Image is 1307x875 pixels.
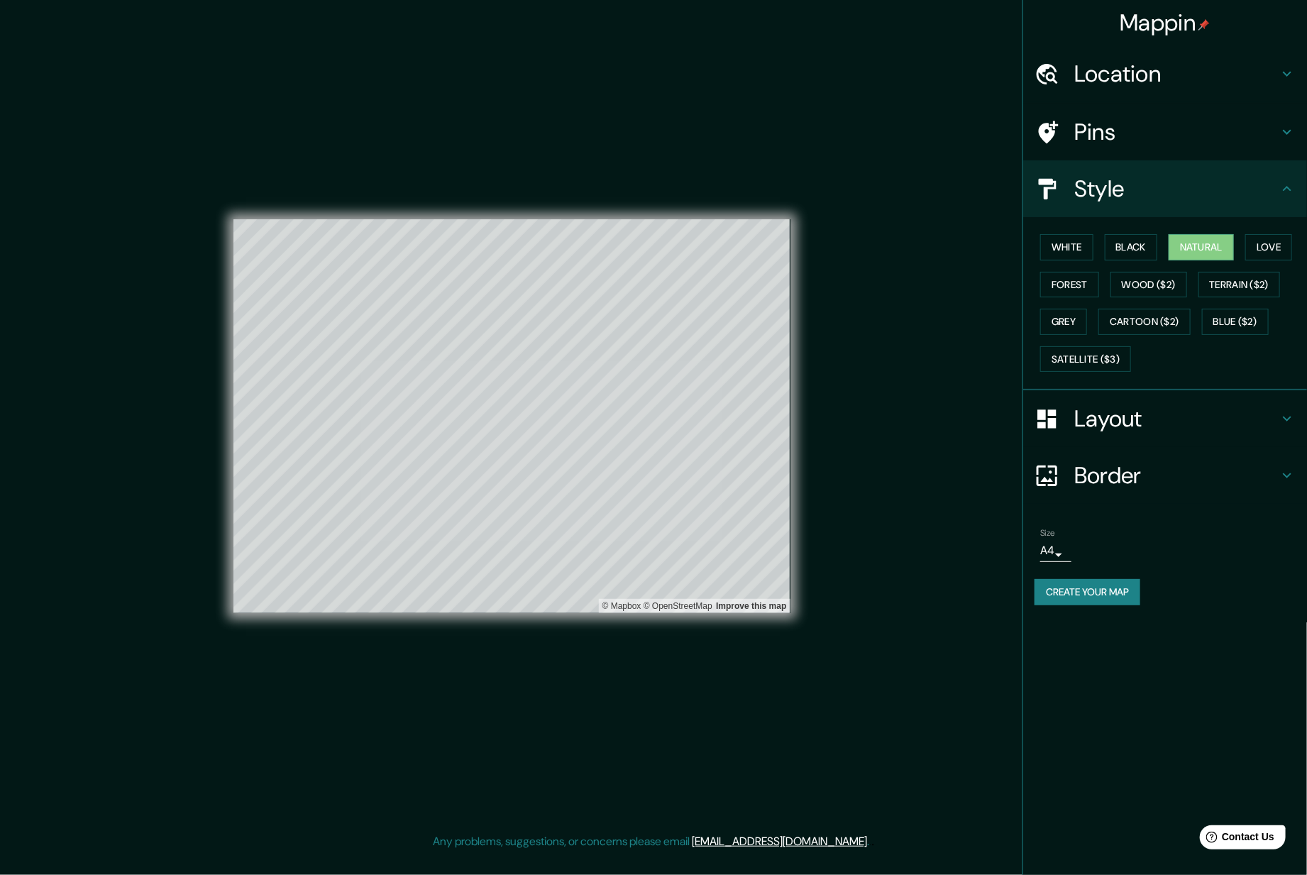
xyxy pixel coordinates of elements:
[1040,309,1087,335] button: Grey
[1181,820,1291,859] iframe: Help widget launcher
[1035,579,1140,605] button: Create your map
[433,833,869,850] p: Any problems, suggestions, or concerns please email .
[1023,160,1307,217] div: Style
[1074,175,1279,203] h4: Style
[716,601,786,611] a: Map feedback
[1105,234,1158,260] button: Black
[1040,527,1055,539] label: Size
[1202,309,1269,335] button: Blue ($2)
[1110,272,1187,298] button: Wood ($2)
[1120,9,1211,37] h4: Mappin
[1023,104,1307,160] div: Pins
[1074,118,1279,146] h4: Pins
[644,601,712,611] a: OpenStreetMap
[869,833,871,850] div: .
[1023,447,1307,504] div: Border
[871,833,874,850] div: .
[1198,272,1281,298] button: Terrain ($2)
[1098,309,1191,335] button: Cartoon ($2)
[1023,390,1307,447] div: Layout
[1040,539,1071,562] div: A4
[1074,60,1279,88] h4: Location
[1245,234,1292,260] button: Love
[692,834,867,849] a: [EMAIL_ADDRESS][DOMAIN_NAME]
[1074,461,1279,490] h4: Border
[602,601,641,611] a: Mapbox
[1040,234,1093,260] button: White
[1198,19,1210,31] img: pin-icon.png
[1040,346,1131,373] button: Satellite ($3)
[1074,405,1279,433] h4: Layout
[1169,234,1234,260] button: Natural
[1040,272,1099,298] button: Forest
[1023,45,1307,102] div: Location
